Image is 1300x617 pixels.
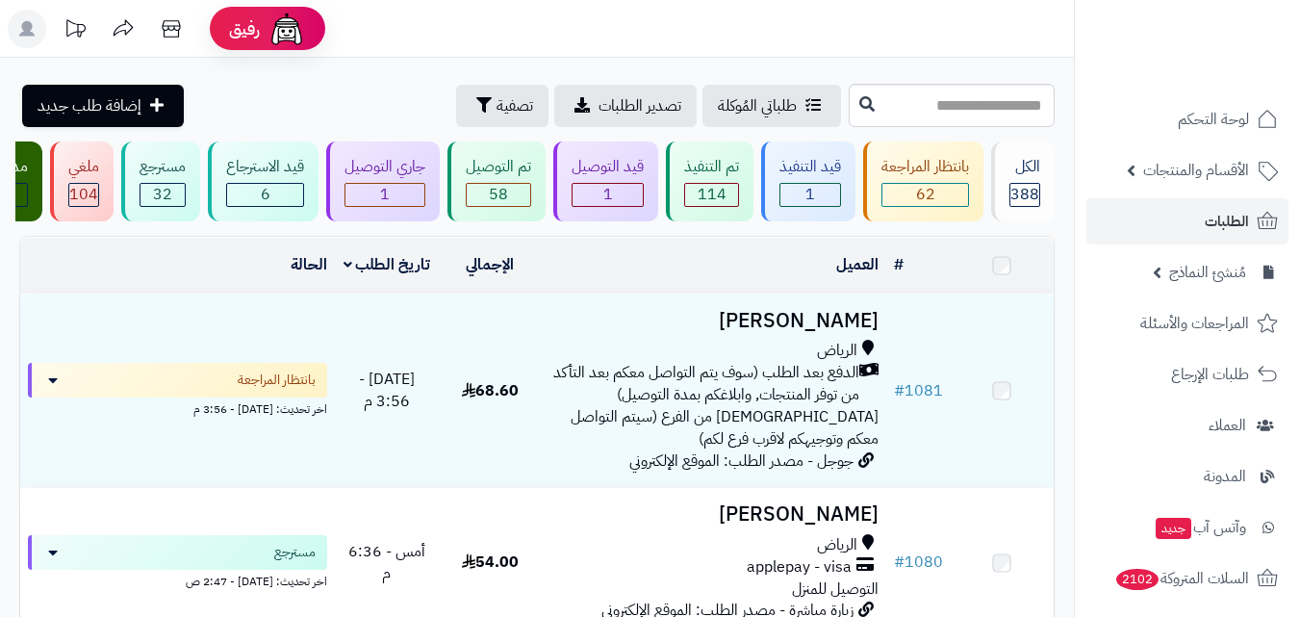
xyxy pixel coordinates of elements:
[227,184,303,206] div: 6
[22,85,184,127] a: إضافة طلب جديد
[779,156,841,178] div: قيد التنفيذ
[466,156,531,178] div: تم التوصيل
[1169,54,1282,94] img: logo-2.png
[444,141,549,221] a: تم التوصيل 58
[322,141,444,221] a: جاري التوصيل 1
[238,371,316,390] span: بانتظار المراجعة
[817,534,857,556] span: الرياض
[757,141,859,221] a: قيد التنفيذ 1
[1086,96,1288,142] a: لوحة التحكم
[345,184,424,206] div: 1
[268,10,306,48] img: ai-face.png
[380,183,390,206] span: 1
[881,156,969,178] div: بانتظار المراجعة
[882,184,968,206] div: 62
[1178,106,1249,133] span: لوحة التحكم
[894,551,905,574] span: #
[718,94,797,117] span: طلباتي المُوكلة
[603,183,613,206] span: 1
[817,340,857,362] span: الرياض
[274,543,316,562] span: مسترجع
[344,156,425,178] div: جاري التوصيل
[859,141,987,221] a: بانتظار المراجعة 62
[987,141,1058,221] a: الكل388
[1143,157,1249,184] span: الأقسام والمنتجات
[629,450,854,473] span: جوجل - مصدر الطلب: الموقع الإلكتروني
[1204,463,1246,490] span: المدونة
[554,85,697,127] a: تصدير الطلبات
[549,503,879,526] h3: [PERSON_NAME]
[1086,402,1288,449] a: العملاء
[780,184,840,206] div: 1
[1205,208,1249,235] span: الطلبات
[698,183,726,206] span: 114
[685,184,738,206] div: 114
[462,379,519,402] span: 68.60
[344,253,431,276] a: تاريخ الطلب
[572,156,644,178] div: قيد التوصيل
[291,253,327,276] a: الحالة
[69,184,98,206] div: 104
[489,183,508,206] span: 58
[28,398,327,418] div: اخر تحديث: [DATE] - 3:56 م
[1140,310,1249,337] span: المراجعات والأسئلة
[462,551,519,574] span: 54.00
[1169,259,1246,286] span: مُنشئ النماذج
[662,141,757,221] a: تم التنفيذ 114
[204,141,322,221] a: قيد الاسترجاع 6
[28,570,327,590] div: اخر تحديث: [DATE] - 2:47 ص
[1116,569,1159,590] span: 2102
[1086,351,1288,398] a: طلبات الإرجاع
[549,362,859,406] span: الدفع بعد الطلب (سوف يتم التواصل معكم بعد التأكد من توفر المنتجات, وابلاغكم بمدة التوصيل)
[51,10,99,53] a: تحديثات المنصة
[153,183,172,206] span: 32
[1114,565,1249,592] span: السلات المتروكة
[1086,300,1288,347] a: المراجعات والأسئلة
[46,141,117,221] a: ملغي 104
[894,551,943,574] a: #1080
[549,310,879,332] h3: [PERSON_NAME]
[1086,504,1288,551] a: وآتس آبجديد
[456,85,548,127] button: تصفية
[1086,453,1288,500] a: المدونة
[1086,198,1288,244] a: الطلبات
[69,183,98,206] span: 104
[1156,518,1191,539] span: جديد
[497,94,533,117] span: تصفية
[894,379,943,402] a: #1081
[894,379,905,402] span: #
[702,85,841,127] a: طلباتي المُوكلة
[1010,183,1039,206] span: 388
[573,184,643,206] div: 1
[1009,156,1040,178] div: الكل
[229,17,260,40] span: رفيق
[140,156,186,178] div: مسترجع
[117,141,204,221] a: مسترجع 32
[916,183,935,206] span: 62
[467,184,530,206] div: 58
[466,253,514,276] a: الإجمالي
[226,156,304,178] div: قيد الاسترجاع
[747,556,852,578] span: applepay - visa
[836,253,879,276] a: العميل
[140,184,185,206] div: 32
[894,253,904,276] a: #
[261,183,270,206] span: 6
[1171,361,1249,388] span: طلبات الإرجاع
[1086,555,1288,602] a: السلات المتروكة2102
[792,578,879,601] span: التوصيل للمنزل
[38,94,141,117] span: إضافة طلب جديد
[599,94,681,117] span: تصدير الطلبات
[805,183,815,206] span: 1
[1154,514,1246,541] span: وآتس آب
[549,141,662,221] a: قيد التوصيل 1
[68,156,99,178] div: ملغي
[359,368,415,413] span: [DATE] - 3:56 م
[348,540,425,585] span: أمس - 6:36 م
[1209,412,1246,439] span: العملاء
[684,156,739,178] div: تم التنفيذ
[571,405,879,450] span: [DEMOGRAPHIC_DATA] من الفرع (سيتم التواصل معكم وتوجيهكم لاقرب فرع لكم)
